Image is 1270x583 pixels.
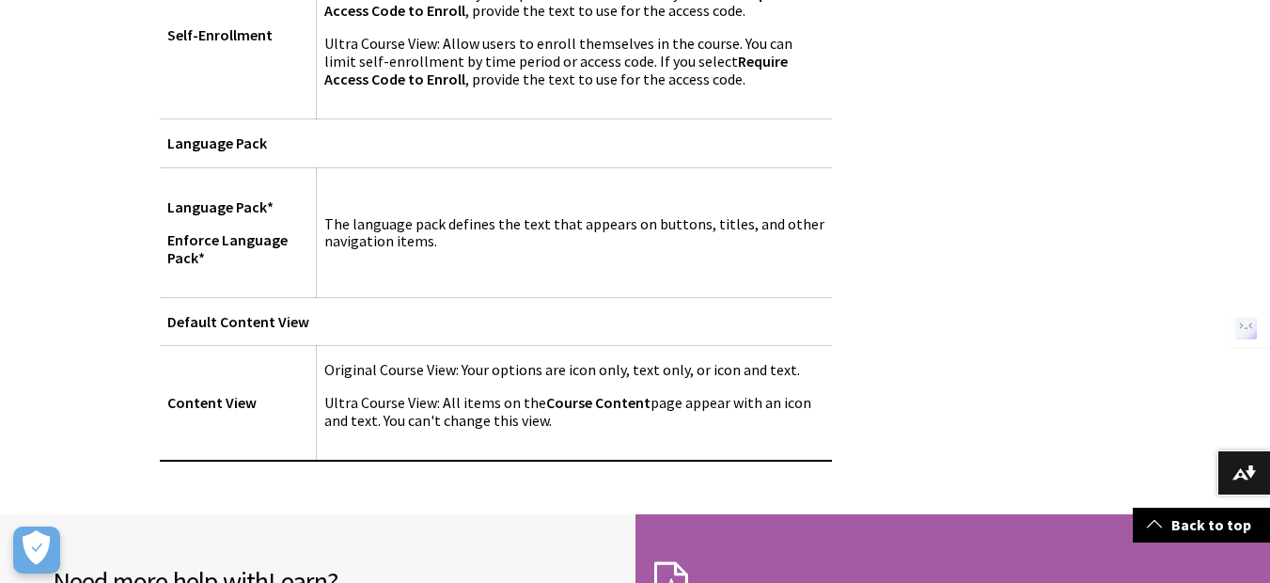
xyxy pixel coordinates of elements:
span: Language Pack* [167,197,274,216]
p: Ultra Course View: All items on the page appear with an icon and text. You can't change this view. [324,394,824,430]
span: Self-Enrollment [167,25,273,44]
p: Ultra Course View: Allow users to enroll themselves in the course. You can limit self-enrollment ... [324,35,824,89]
span: Content View [167,393,257,412]
td: Language Pack [160,119,832,167]
span: Enforce Language Pack* [167,230,288,267]
span: Require Access Code to Enroll [324,52,788,88]
a: Back to top [1133,508,1270,543]
td: The language pack defines the text that appears on buttons, titles, and other navigation items. [316,167,832,298]
td: Default Content View [160,298,832,346]
span: Course Content [546,393,651,412]
button: Open Preferences [13,527,60,574]
td: Original Course View: Your options are icon only, text only, or icon and text. [316,346,832,461]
